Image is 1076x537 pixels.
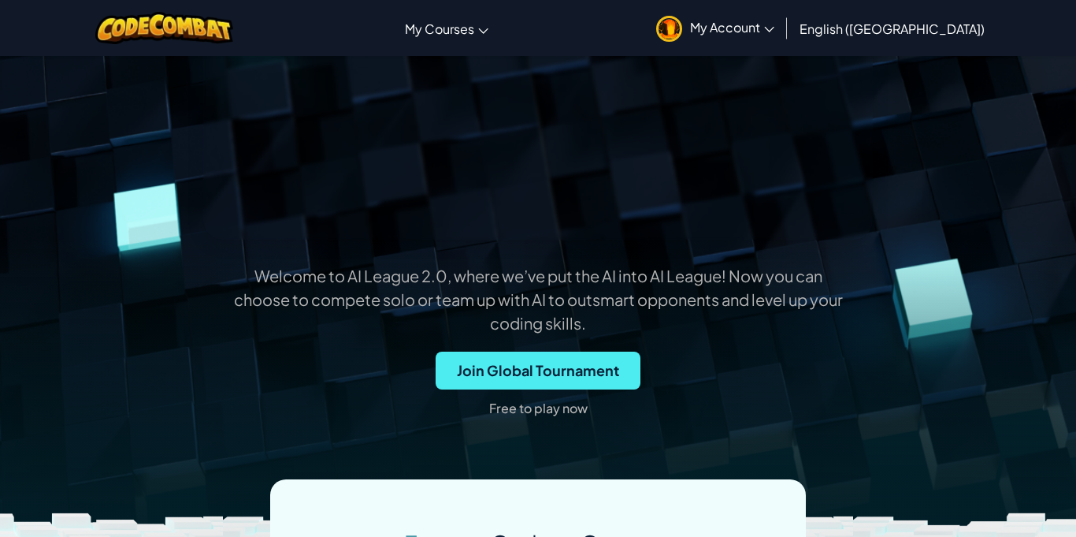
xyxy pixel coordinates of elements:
a: My Courses [397,7,496,50]
span: My Courses [405,21,474,37]
img: avatar [656,16,682,42]
button: Join Global Tournament [436,352,640,390]
p: Free to play now [489,396,588,421]
a: My Account [648,3,782,53]
span: English ([GEOGRAPHIC_DATA]) [800,21,985,37]
span: My Account [690,19,774,35]
img: CodeCombat logo [95,12,233,44]
a: English ([GEOGRAPHIC_DATA]) [792,7,993,50]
